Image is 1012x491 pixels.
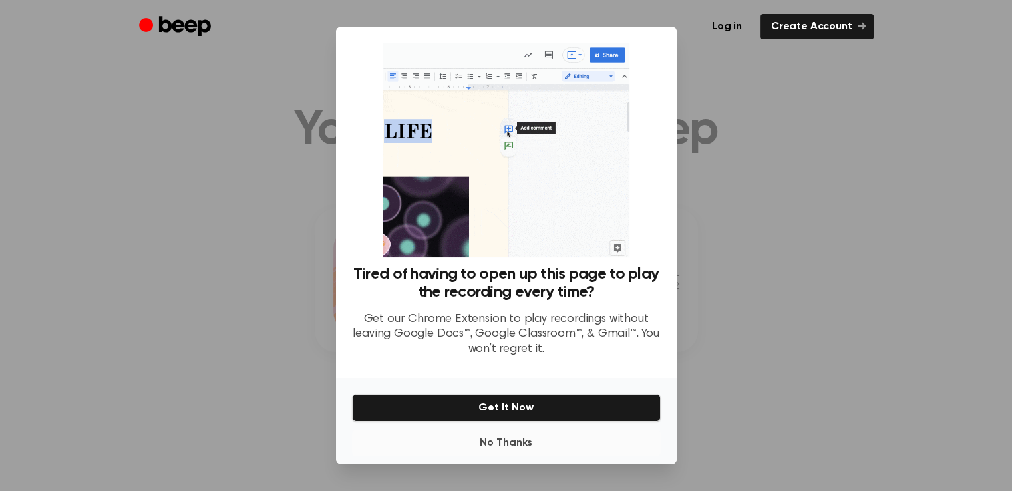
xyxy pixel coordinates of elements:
h3: Tired of having to open up this page to play the recording every time? [352,265,661,301]
a: Log in [701,14,753,39]
a: Beep [139,14,214,40]
a: Create Account [760,14,874,39]
img: Beep extension in action [383,43,629,257]
button: Get It Now [352,394,661,422]
button: No Thanks [352,430,661,456]
p: Get our Chrome Extension to play recordings without leaving Google Docs™, Google Classroom™, & Gm... [352,312,661,357]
